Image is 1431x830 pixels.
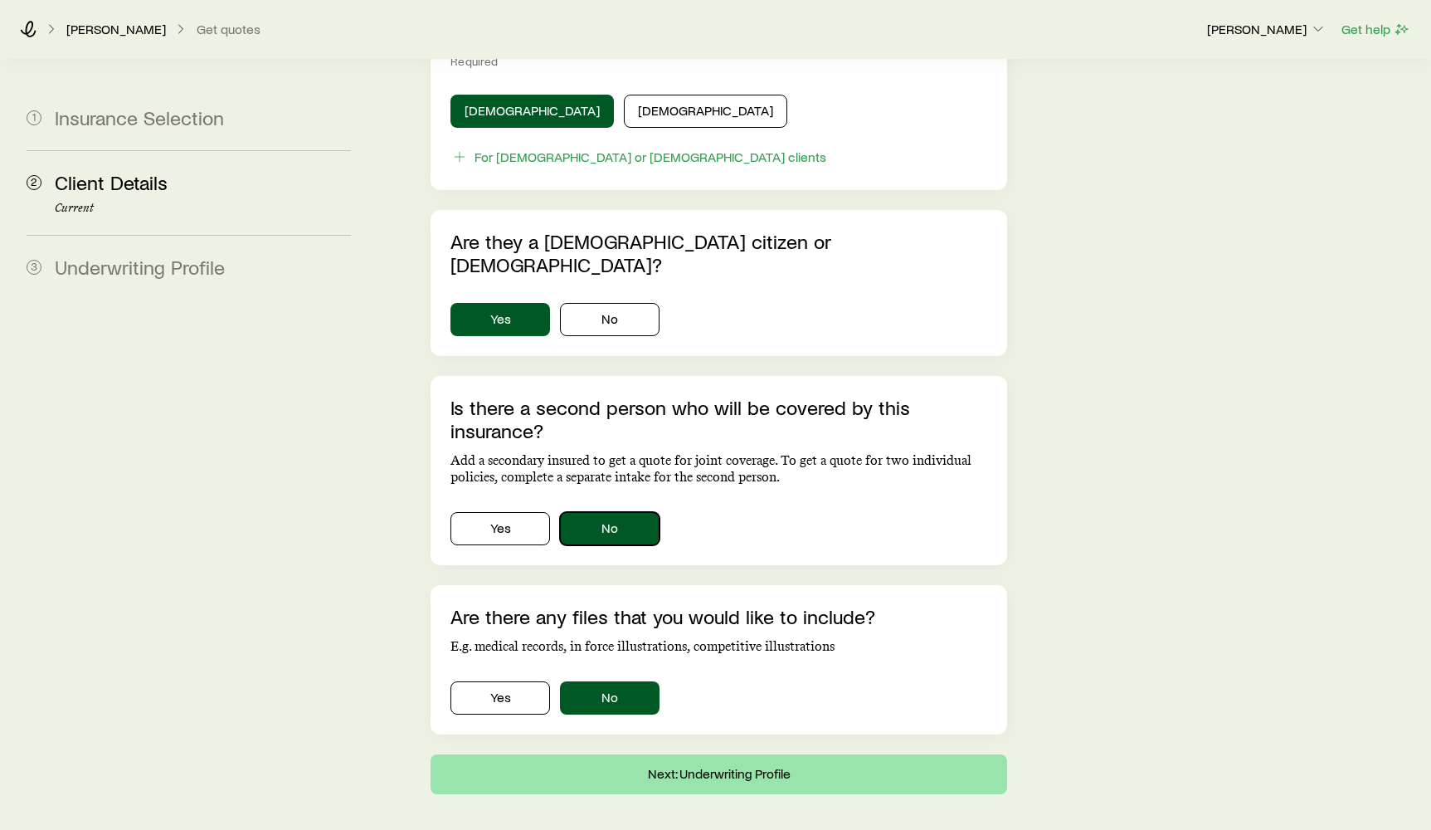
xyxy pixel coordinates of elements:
[27,175,41,190] span: 2
[1206,20,1327,40] button: [PERSON_NAME]
[475,149,826,165] div: For [DEMOGRAPHIC_DATA] or [DEMOGRAPHIC_DATA] clients
[450,55,987,68] div: Required
[450,303,550,336] button: Yes
[450,512,550,545] button: Yes
[560,303,660,336] button: No
[450,230,987,276] p: Are they a [DEMOGRAPHIC_DATA] citizen or [DEMOGRAPHIC_DATA]?
[196,22,261,37] button: Get quotes
[1207,21,1326,37] p: [PERSON_NAME]
[27,110,41,125] span: 1
[55,255,225,279] span: Underwriting Profile
[66,21,166,37] p: [PERSON_NAME]
[450,95,614,128] button: [DEMOGRAPHIC_DATA]
[450,681,550,715] button: Yes
[450,605,987,628] p: Are there any files that you would like to include?
[450,638,987,655] p: E.g. medical records, in force illustrations, competitive illustrations
[431,754,1007,794] button: Next: Underwriting Profile
[55,105,224,129] span: Insurance Selection
[560,512,660,545] button: No
[1341,20,1411,39] button: Get help
[27,260,41,275] span: 3
[450,148,827,167] button: For [DEMOGRAPHIC_DATA] or [DEMOGRAPHIC_DATA] clients
[624,95,787,128] button: [DEMOGRAPHIC_DATA]
[55,202,351,215] p: Current
[450,396,987,442] p: Is there a second person who will be covered by this insurance?
[55,170,168,194] span: Client Details
[560,681,660,715] button: No
[450,452,987,486] p: Add a secondary insured to get a quote for joint coverage. To get a quote for two individual poli...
